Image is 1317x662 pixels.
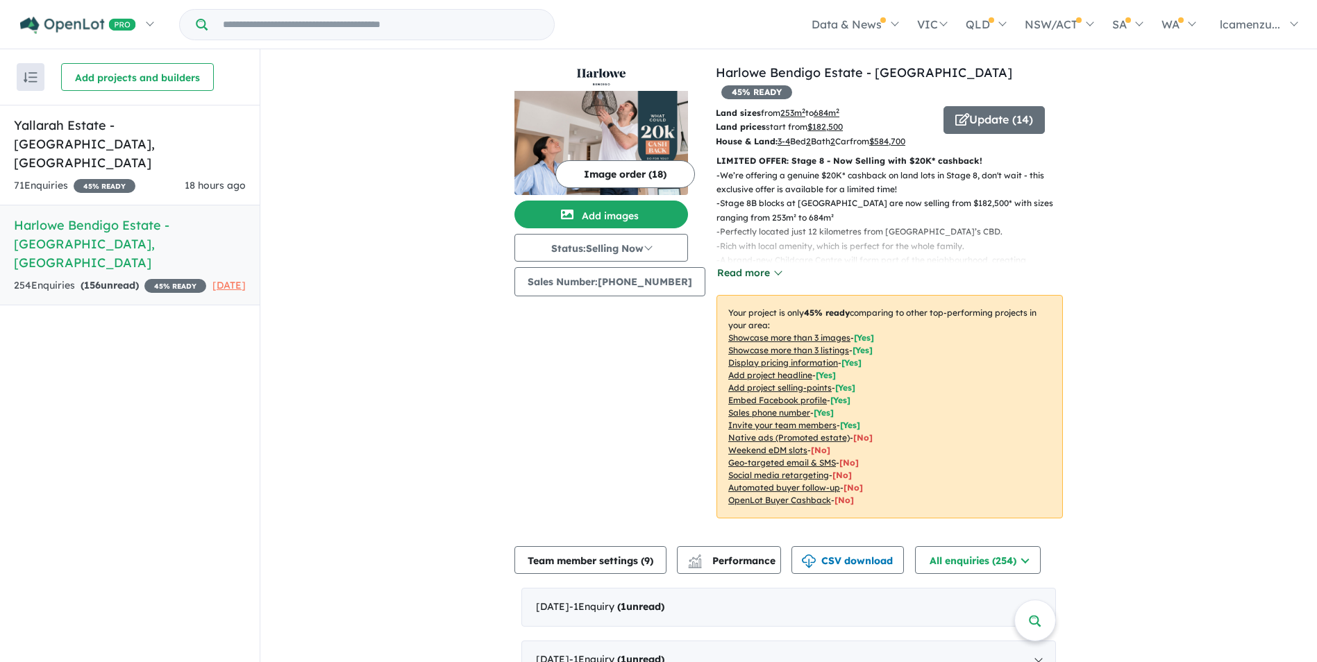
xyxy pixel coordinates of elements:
[716,120,933,134] p: start from
[569,600,664,613] span: - 1 Enquir y
[716,239,1074,253] p: - Rich with local amenity, which is perfect for the whole family.
[716,253,1074,282] p: - A brand-new Childcare Centre will form part of the neighbourhood, creating convenience before a...
[805,108,839,118] span: to
[853,432,873,443] span: [No]
[832,470,852,480] span: [No]
[514,267,705,296] button: Sales Number:[PHONE_NUMBER]
[780,108,805,118] u: 253 m
[728,395,827,405] u: Embed Facebook profile
[839,457,859,468] span: [No]
[728,457,836,468] u: Geo-targeted email & SMS
[721,85,792,99] span: 45 % READY
[210,10,551,40] input: Try estate name, suburb, builder or developer
[677,546,781,574] button: Performance
[834,495,854,505] span: [No]
[14,278,206,294] div: 254 Enquir ies
[853,345,873,355] span: [ Yes ]
[185,179,246,192] span: 18 hours ago
[728,382,832,393] u: Add project selling-points
[728,470,829,480] u: Social media retargeting
[20,17,136,34] img: Openlot PRO Logo White
[521,588,1056,627] div: [DATE]
[514,63,688,195] a: Harlowe Bendigo Estate - Huntly LogoHarlowe Bendigo Estate - Huntly
[514,201,688,228] button: Add images
[716,225,1074,239] p: - Perfectly located just 12 kilometres from [GEOGRAPHIC_DATA]’s CBD.
[688,559,702,568] img: bar-chart.svg
[840,420,860,430] span: [ Yes ]
[791,546,904,574] button: CSV download
[14,178,135,194] div: 71 Enquir ies
[716,196,1074,225] p: - Stage 8B blocks at [GEOGRAPHIC_DATA] are now selling from $182,500* with sizes ranging from 253...
[716,295,1063,518] p: Your project is only comparing to other top-performing projects in your area: - - - - - - - - - -...
[728,445,807,455] u: Weekend eDM slots
[81,279,139,291] strong: ( unread)
[716,65,1012,80] a: Harlowe Bendigo Estate - [GEOGRAPHIC_DATA]
[728,407,810,418] u: Sales phone number
[802,554,816,568] img: download icon
[806,136,811,146] u: 2
[814,407,834,418] span: [ Yes ]
[716,169,1074,197] p: - We’re offering a genuine $20K* cashback on land lots in Stage 8, don't wait - this exclusive of...
[869,136,905,146] u: $ 584,700
[14,216,246,272] h5: Harlowe Bendigo Estate - [GEOGRAPHIC_DATA] , [GEOGRAPHIC_DATA]
[689,554,701,562] img: line-chart.svg
[621,600,626,613] span: 1
[728,432,850,443] u: Native ads (Promoted estate)
[61,63,214,91] button: Add projects and builders
[690,554,775,567] span: Performance
[844,482,863,493] span: [No]
[716,106,933,120] p: from
[716,108,761,118] b: Land sizes
[835,382,855,393] span: [ Yes ]
[644,554,650,567] span: 9
[555,160,695,188] button: Image order (18)
[816,370,836,380] span: [ Yes ]
[520,69,682,85] img: Harlowe Bendigo Estate - Huntly Logo
[728,482,840,493] u: Automated buyer follow-up
[514,91,688,195] img: Harlowe Bendigo Estate - Huntly
[728,495,831,505] u: OpenLot Buyer Cashback
[728,345,849,355] u: Showcase more than 3 listings
[943,106,1045,134] button: Update (14)
[84,279,101,291] span: 156
[802,107,805,114] sup: 2
[836,107,839,114] sup: 2
[804,307,850,318] b: 45 % ready
[830,395,850,405] span: [ Yes ]
[807,121,843,132] u: $ 182,500
[728,370,812,380] u: Add project headline
[144,279,206,293] span: 45 % READY
[814,108,839,118] u: 684 m
[716,154,1063,168] p: LIMITED OFFER: Stage 8 - Now Selling with $20K* cashback!
[24,72,37,83] img: sort.svg
[716,136,778,146] b: House & Land:
[728,357,838,368] u: Display pricing information
[74,179,135,193] span: 45 % READY
[716,265,782,281] button: Read more
[1220,17,1280,31] span: lcamenzu...
[514,234,688,262] button: Status:Selling Now
[778,136,790,146] u: 3-4
[915,546,1041,574] button: All enquiries (254)
[728,332,850,343] u: Showcase more than 3 images
[14,116,246,172] h5: Yallarah Estate - [GEOGRAPHIC_DATA] , [GEOGRAPHIC_DATA]
[841,357,862,368] span: [ Yes ]
[811,445,830,455] span: [No]
[617,600,664,613] strong: ( unread)
[728,420,837,430] u: Invite your team members
[854,332,874,343] span: [ Yes ]
[716,121,766,132] b: Land prices
[514,546,666,574] button: Team member settings (9)
[212,279,246,291] span: [DATE]
[830,136,835,146] u: 2
[716,135,933,148] p: Bed Bath Car from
